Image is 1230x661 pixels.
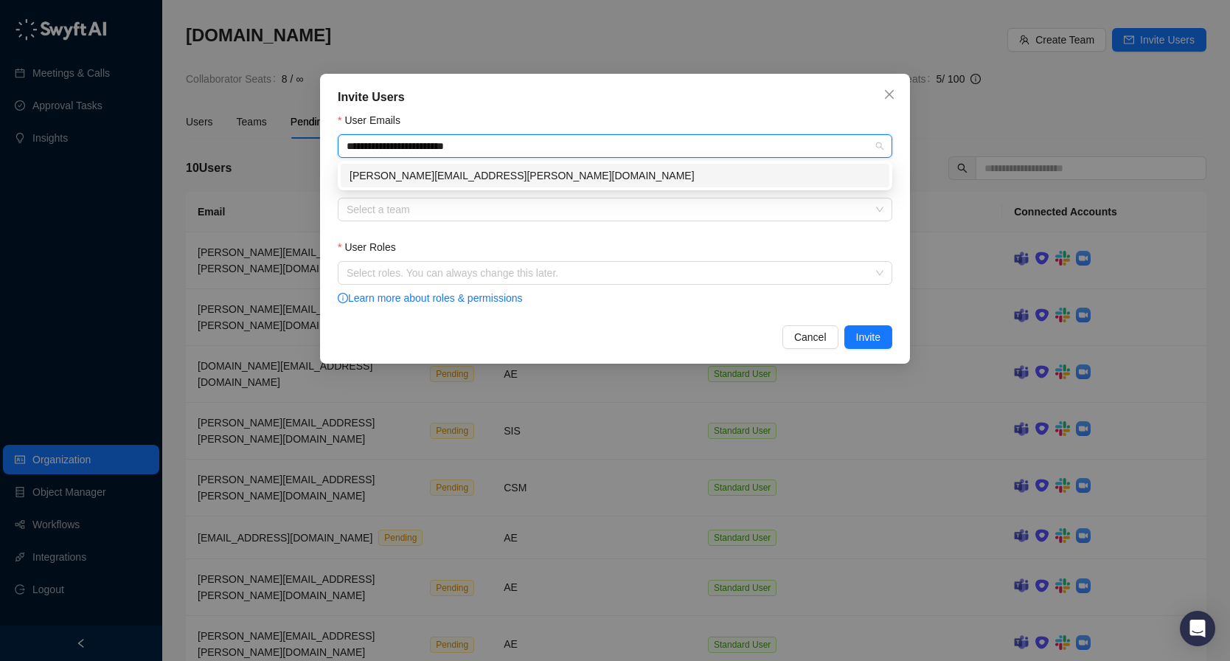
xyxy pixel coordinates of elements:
[338,112,411,128] label: User Emails
[341,164,889,187] div: shauna.fenton@synthesia.io
[883,89,895,100] span: close
[856,329,880,345] span: Invite
[794,329,827,345] span: Cancel
[338,239,406,255] label: User Roles
[350,167,880,184] div: [PERSON_NAME][EMAIL_ADDRESS][PERSON_NAME][DOMAIN_NAME]
[347,141,483,152] input: User Emails
[878,83,901,106] button: Close
[338,293,348,303] span: info-circle
[782,325,838,349] button: Cancel
[338,89,892,106] div: Invite Users
[1180,611,1215,646] div: Open Intercom Messenger
[844,325,892,349] button: Invite
[338,292,523,304] a: info-circleLearn more about roles & permissions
